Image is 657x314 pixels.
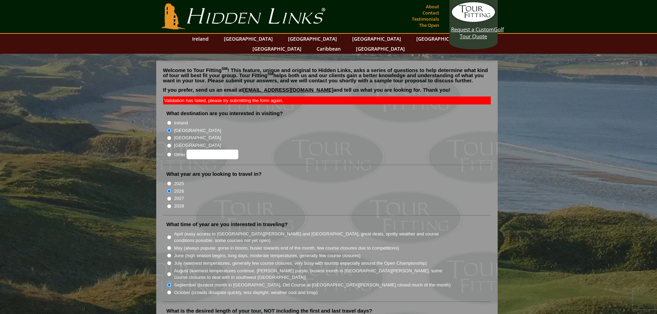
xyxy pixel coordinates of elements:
label: August (warmest temperatures continue, [PERSON_NAME] purple, busiest month in [GEOGRAPHIC_DATA][P... [174,267,451,281]
label: July (warmest temperatures, generally few course closures, very busy with tourists especially aro... [174,260,427,267]
a: [GEOGRAPHIC_DATA] [352,44,408,54]
label: Other: [174,150,238,159]
div: Validation has failed, please try submitting the form again. [163,97,491,104]
p: If you prefer, send us an email at and tell us what you are looking for. Thank you! [163,87,491,98]
label: [GEOGRAPHIC_DATA] [174,127,221,134]
label: June (high season begins, long days, moderate temperatures, generally few course closures) [174,252,361,259]
span: Request a Custom [451,26,494,33]
label: May (always popular, gorse in bloom, busier towards end of the month, few course closures due to ... [174,245,399,252]
a: Testimonials [410,14,441,24]
label: 2025 [174,180,184,187]
a: Caribbean [313,44,344,54]
label: [GEOGRAPHIC_DATA] [174,142,221,149]
label: What year are you looking to travel in? [167,171,262,178]
label: 2026 [174,188,184,195]
sup: SM [222,67,228,71]
label: [GEOGRAPHIC_DATA] [174,134,221,141]
a: [GEOGRAPHIC_DATA] [285,34,340,44]
p: Welcome to Tour Fitting ! This feature, unique and original to Hidden Links, asks a series of que... [163,68,491,83]
a: Request a CustomGolf Tour Quote [451,2,496,40]
a: [GEOGRAPHIC_DATA] [413,34,469,44]
a: About [424,2,441,11]
label: What time of year are you interested in traveling? [167,221,288,228]
label: 2027 [174,195,184,202]
a: [EMAIL_ADDRESS][DOMAIN_NAME] [243,87,334,93]
label: October (crowds dissipate quickly, less daylight, weather cool and crisp) [174,289,318,296]
a: Contact [421,8,441,18]
label: September (busiest month in [GEOGRAPHIC_DATA], Old Course at [GEOGRAPHIC_DATA][PERSON_NAME] close... [174,282,451,288]
label: Ireland [174,120,188,126]
a: [GEOGRAPHIC_DATA] [349,34,405,44]
a: [GEOGRAPHIC_DATA] [249,44,305,54]
sup: SM [268,72,273,76]
label: 2028 [174,203,184,210]
a: Ireland [189,34,212,44]
input: Other: [187,150,238,159]
a: [GEOGRAPHIC_DATA] [220,34,276,44]
label: April (easy access to [GEOGRAPHIC_DATA][PERSON_NAME] and [GEOGRAPHIC_DATA], great deals, spotty w... [174,231,451,244]
label: What destination are you interested in visiting? [167,110,283,117]
a: The Open [417,20,441,30]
